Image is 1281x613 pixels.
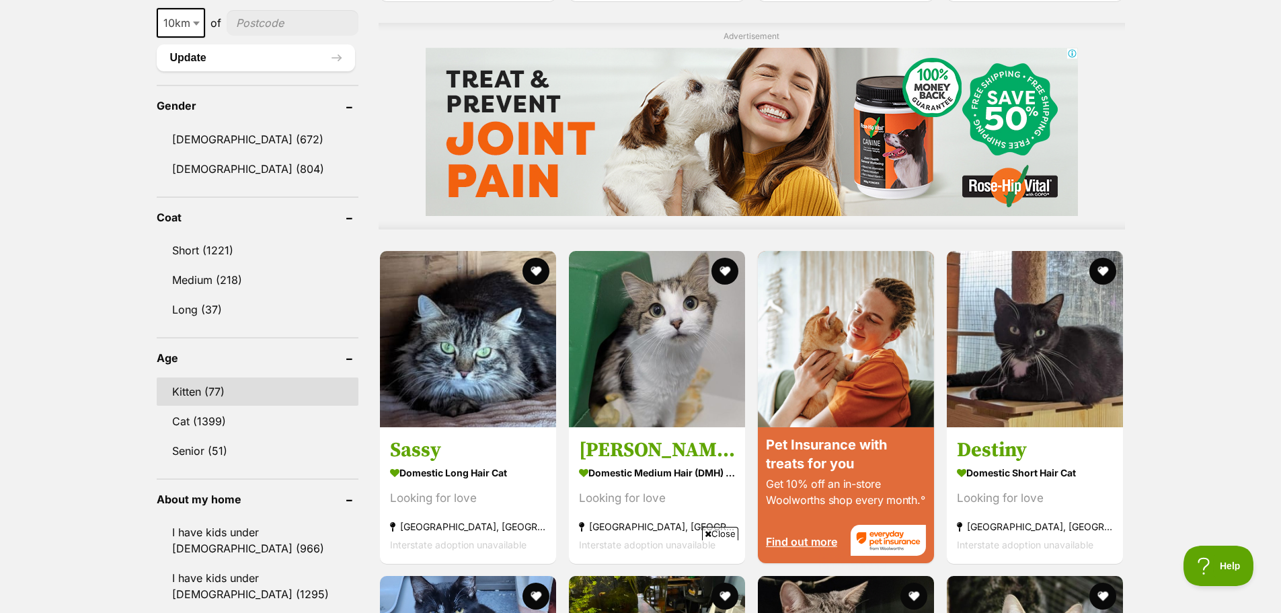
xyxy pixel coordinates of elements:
strong: [GEOGRAPHIC_DATA], [GEOGRAPHIC_DATA] [579,517,735,535]
iframe: Help Scout Beacon - Open [1183,546,1254,586]
img: Destiny - Domestic Short Hair Cat [947,251,1123,427]
iframe: Advertisement [396,546,886,606]
span: Interstate adoption unavailable [957,538,1093,550]
span: Close [702,527,738,540]
span: Interstate adoption unavailable [390,538,527,550]
button: favourite [711,258,738,285]
button: favourite [522,258,549,285]
a: [PERSON_NAME] Domestic Medium Hair (DMH) Cat Looking for love [GEOGRAPHIC_DATA], [GEOGRAPHIC_DATA... [569,427,745,563]
a: Destiny Domestic Short Hair Cat Looking for love [GEOGRAPHIC_DATA], [GEOGRAPHIC_DATA] Interstate ... [947,427,1123,563]
button: favourite [900,583,927,610]
strong: [GEOGRAPHIC_DATA], [GEOGRAPHIC_DATA] [390,517,546,535]
a: Kitten (77) [157,377,358,406]
strong: [GEOGRAPHIC_DATA], [GEOGRAPHIC_DATA] [957,517,1113,535]
div: Looking for love [579,489,735,507]
img: Heidi - Domestic Medium Hair (DMH) Cat [569,251,745,427]
a: Long (37) [157,295,358,324]
a: Senior (51) [157,437,358,465]
button: favourite [1090,583,1117,610]
span: 10km [157,8,205,38]
strong: Domestic Medium Hair (DMH) Cat [579,462,735,482]
div: Advertisement [379,23,1125,229]
div: Looking for love [390,489,546,507]
a: [DEMOGRAPHIC_DATA] (804) [157,155,358,183]
iframe: Advertisement [426,48,1078,216]
img: Sassy - Domestic Long Hair Cat [380,251,556,427]
h3: Destiny [957,437,1113,462]
input: postcode [227,10,358,36]
strong: Domestic Long Hair Cat [390,462,546,482]
header: Gender [157,100,358,112]
h3: [PERSON_NAME] [579,437,735,462]
div: Looking for love [957,489,1113,507]
button: favourite [1090,258,1117,285]
a: Sassy Domestic Long Hair Cat Looking for love [GEOGRAPHIC_DATA], [GEOGRAPHIC_DATA] Interstate ado... [380,427,556,563]
header: Coat [157,211,358,223]
button: Update [157,44,355,71]
a: [DEMOGRAPHIC_DATA] (672) [157,125,358,153]
a: I have kids under [DEMOGRAPHIC_DATA] (966) [157,518,358,563]
h3: Sassy [390,437,546,462]
a: I have kids under [DEMOGRAPHIC_DATA] (1295) [157,564,358,608]
span: 10km [158,13,204,32]
a: Short (1221) [157,236,358,264]
span: of [210,15,221,31]
header: About my home [157,493,358,505]
a: Medium (218) [157,266,358,294]
strong: Domestic Short Hair Cat [957,462,1113,482]
a: Cat (1399) [157,407,358,435]
header: Age [157,352,358,364]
